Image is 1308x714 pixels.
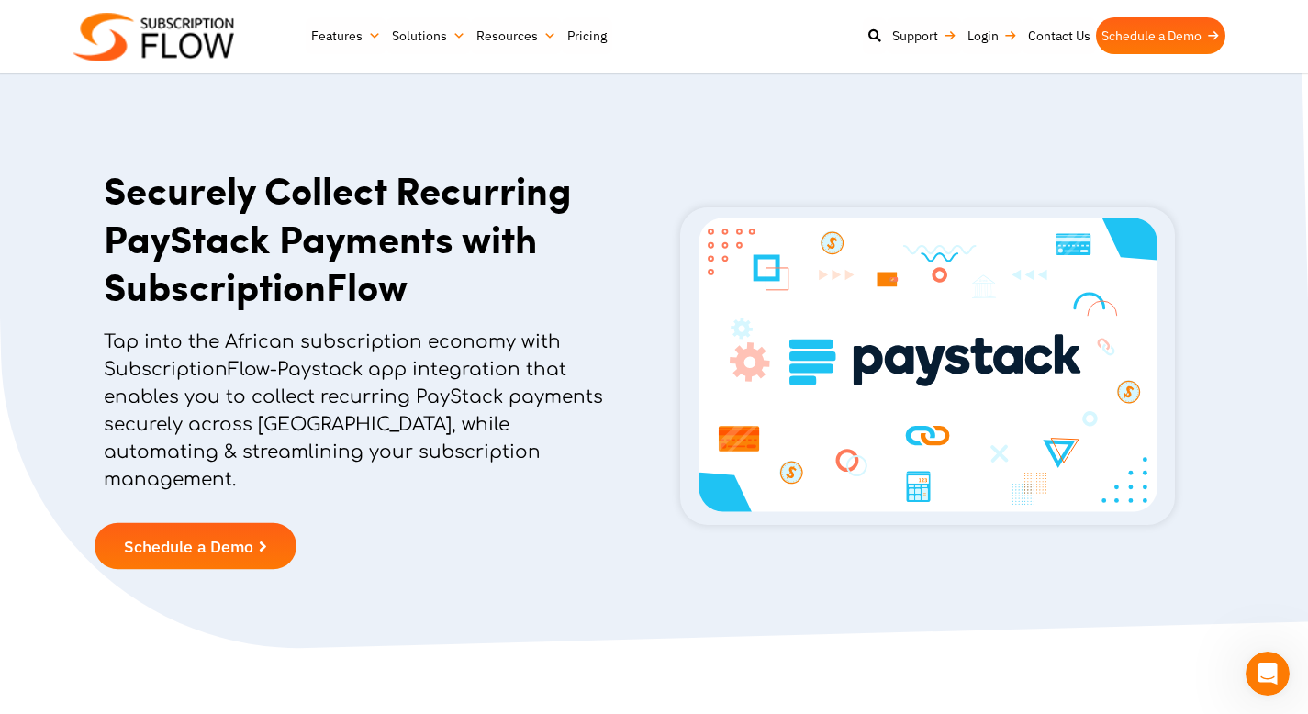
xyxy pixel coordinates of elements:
img: Subscriptionflow [73,13,234,61]
a: Contact Us [1023,17,1096,54]
a: Resources [471,17,562,54]
a: Pricing [562,17,612,54]
a: Schedule a Demo [95,523,296,570]
span: Schedule a Demo [124,538,253,554]
a: Support [887,17,962,54]
a: Login [962,17,1023,54]
p: Tap into the African subscription economy with SubscriptionFlow-Paystack app integration that ena... [104,329,604,512]
iframe: Intercom live chat [1246,652,1290,696]
a: Features [306,17,386,54]
a: Solutions [386,17,471,54]
h1: Securely Collect Recurring PayStack Payments with SubscriptionFlow [104,165,604,310]
a: Schedule a Demo [1096,17,1225,54]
